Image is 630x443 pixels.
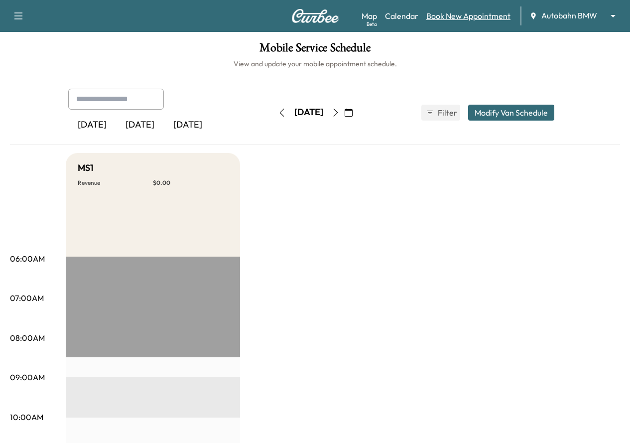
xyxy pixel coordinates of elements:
[10,59,620,69] h6: View and update your mobile appointment schedule.
[438,107,456,119] span: Filter
[362,10,377,22] a: MapBeta
[426,10,510,22] a: Book New Appointment
[153,179,228,187] p: $ 0.00
[385,10,418,22] a: Calendar
[367,20,377,28] div: Beta
[164,114,212,137] div: [DATE]
[468,105,554,121] button: Modify Van Schedule
[78,161,94,175] h5: MS1
[294,106,323,119] div: [DATE]
[541,10,597,21] span: Autobahn BMW
[68,114,116,137] div: [DATE]
[291,9,339,23] img: Curbee Logo
[10,253,45,265] p: 06:00AM
[10,292,44,304] p: 07:00AM
[10,371,45,383] p: 09:00AM
[78,179,153,187] p: Revenue
[421,105,460,121] button: Filter
[116,114,164,137] div: [DATE]
[10,42,620,59] h1: Mobile Service Schedule
[10,332,45,344] p: 08:00AM
[10,411,43,423] p: 10:00AM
